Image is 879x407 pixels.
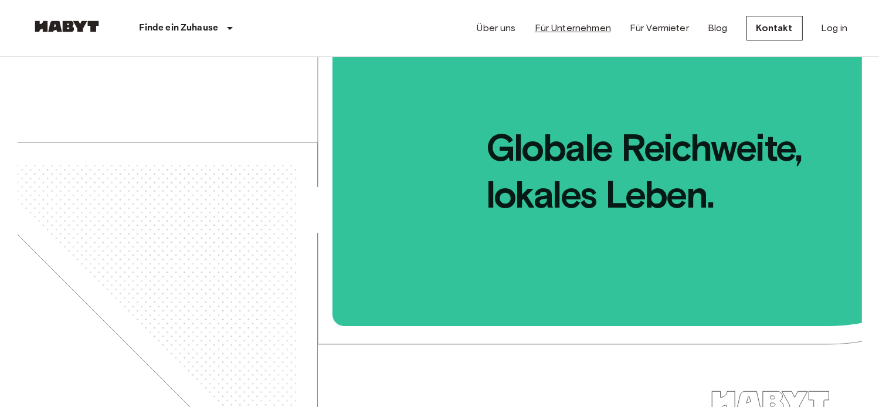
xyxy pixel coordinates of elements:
span: Globale Reichweite, lokales Leben. [334,57,862,218]
a: Über uns [477,21,516,35]
a: Kontakt [746,16,803,40]
a: Blog [708,21,728,35]
p: Finde ein Zuhause [140,21,219,35]
a: Für Unternehmen [535,21,611,35]
img: Habyt [32,21,102,32]
a: Log in [822,21,848,35]
a: Für Vermieter [630,21,689,35]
